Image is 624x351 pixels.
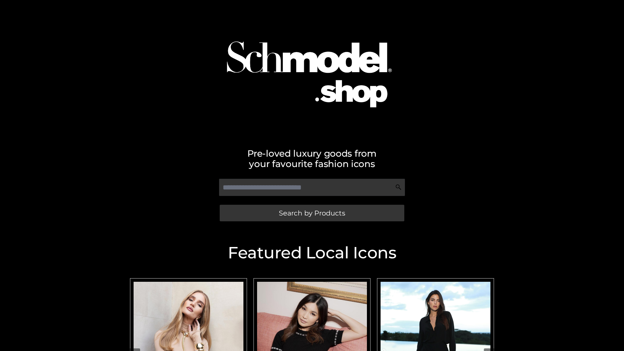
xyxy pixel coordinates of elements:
h2: Featured Local Icons​ [127,245,497,261]
a: Search by Products [220,205,404,221]
span: Search by Products [279,210,345,216]
h2: Pre-loved luxury goods from your favourite fashion icons [127,148,497,169]
img: Search Icon [395,184,402,190]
